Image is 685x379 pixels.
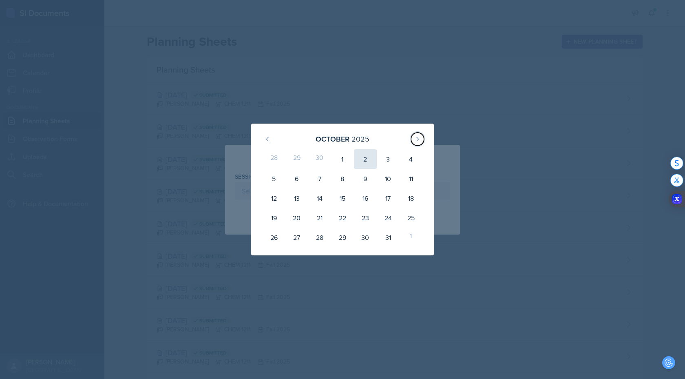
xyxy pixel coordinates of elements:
[263,149,285,169] div: 28
[308,149,331,169] div: 30
[354,169,377,188] div: 9
[354,188,377,208] div: 16
[377,228,400,247] div: 31
[285,208,308,228] div: 20
[400,169,422,188] div: 11
[377,169,400,188] div: 10
[308,208,331,228] div: 21
[285,169,308,188] div: 6
[400,228,422,247] div: 1
[308,188,331,208] div: 14
[377,208,400,228] div: 24
[331,228,354,247] div: 29
[377,149,400,169] div: 3
[285,188,308,208] div: 13
[400,188,422,208] div: 18
[400,208,422,228] div: 25
[263,228,285,247] div: 26
[285,149,308,169] div: 29
[316,133,349,144] div: October
[400,149,422,169] div: 4
[354,149,377,169] div: 2
[308,169,331,188] div: 7
[331,208,354,228] div: 22
[331,188,354,208] div: 15
[308,228,331,247] div: 28
[377,188,400,208] div: 17
[331,149,354,169] div: 1
[263,169,285,188] div: 5
[263,208,285,228] div: 19
[263,188,285,208] div: 12
[351,133,369,144] div: 2025
[331,169,354,188] div: 8
[285,228,308,247] div: 27
[354,228,377,247] div: 30
[354,208,377,228] div: 23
